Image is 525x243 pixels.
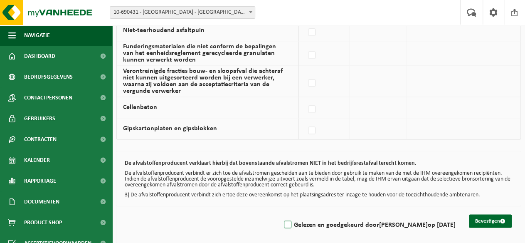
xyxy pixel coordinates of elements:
[24,108,55,129] span: Gebruikers
[125,160,417,166] b: De afvalstoffenproducent verklaart hierbij dat bovenstaande afvalstromen NIET in het bedrijfsrest...
[123,43,276,63] label: Funderingsmaterialen die niet conform de bepalingen van het eenheidsreglement gerecycleerde granu...
[125,192,513,198] p: 3) De afvalstoffenproducent verbindt zich ertoe deze overeenkomst op het plaatsingsadres ter inza...
[282,218,456,231] label: Gelezen en goedgekeurd door op [DATE]
[24,150,50,171] span: Kalender
[24,46,55,67] span: Dashboard
[110,6,255,19] span: 10-690431 - SINT-AMANDSBASISSCHOOL NOORD - KORTRIJK
[379,221,428,228] strong: [PERSON_NAME]
[24,191,59,212] span: Documenten
[110,7,255,18] span: 10-690431 - SINT-AMANDSBASISSCHOOL NOORD - KORTRIJK
[24,129,57,150] span: Contracten
[125,170,513,188] p: De afvalstoffenproducent verbindt er zich toe de afvalstromen gescheiden aan te bieden door gebru...
[123,104,157,111] label: Cellenbeton
[24,87,72,108] span: Contactpersonen
[123,27,205,34] label: Niet-teerhoudend asfaltpuin
[24,212,62,233] span: Product Shop
[24,67,73,87] span: Bedrijfsgegevens
[469,214,512,228] button: Bevestigen
[24,171,56,191] span: Rapportage
[24,25,50,46] span: Navigatie
[123,68,283,94] label: Verontreinigde fracties bouw- en sloopafval die achteraf niet kunnen uitgesorteerd worden bij een...
[123,125,217,132] label: Gipskartonplaten en gipsblokken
